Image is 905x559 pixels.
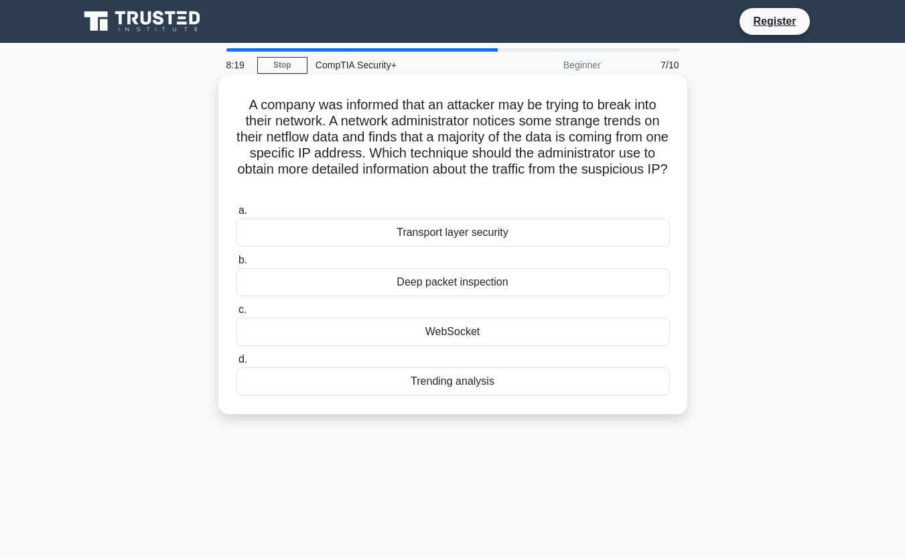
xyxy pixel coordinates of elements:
[492,52,609,78] div: Beginner
[236,268,670,296] div: Deep packet inspection
[238,353,247,365] span: d.
[236,318,670,346] div: WebSocket
[236,219,670,247] div: Transport layer security
[745,13,804,29] a: Register
[257,57,307,74] a: Stop
[238,254,247,265] span: b.
[609,52,687,78] div: 7/10
[218,52,257,78] div: 8:19
[307,52,492,78] div: CompTIA Security+
[234,97,671,194] h5: A company was informed that an attacker may be trying to break into their network. A network admi...
[238,204,247,216] span: a.
[238,304,247,315] span: c.
[236,367,670,395] div: Trending analysis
